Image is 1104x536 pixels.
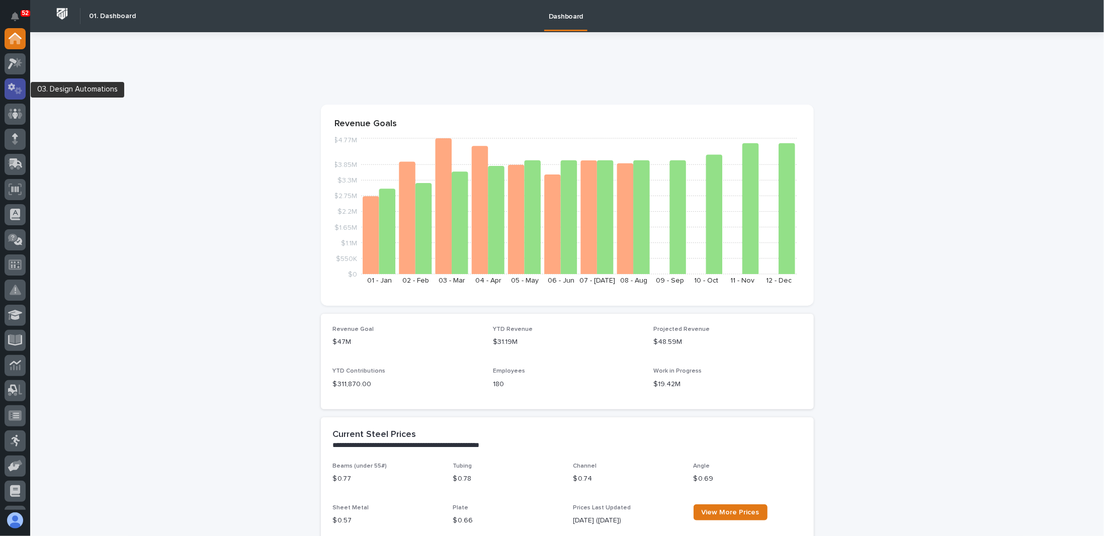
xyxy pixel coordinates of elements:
text: 05 - May [511,277,538,284]
p: $ 0.66 [453,515,561,526]
p: $31.19M [493,337,641,347]
img: Workspace Logo [53,5,71,23]
text: 04 - Apr [475,277,501,284]
text: 02 - Feb [402,277,429,284]
a: View More Prices [694,504,768,520]
h2: 01. Dashboard [89,12,136,21]
tspan: $3.3M [337,177,357,184]
span: Revenue Goal [333,326,374,332]
span: Employees [493,368,525,374]
button: Notifications [5,6,26,27]
text: 10 - Oct [694,277,718,284]
span: Channel [573,463,597,469]
text: 06 - Jun [547,277,574,284]
p: 52 [22,10,29,17]
p: $ 0.69 [694,474,802,484]
span: Tubing [453,463,472,469]
text: 11 - Nov [730,277,754,284]
text: 08 - Aug [620,277,647,284]
span: YTD Contributions [333,368,386,374]
span: YTD Revenue [493,326,533,332]
p: $47M [333,337,481,347]
p: $ 0.57 [333,515,441,526]
text: 12 - Dec [766,277,792,284]
span: Beams (under 55#) [333,463,387,469]
h2: Current Steel Prices [333,429,416,440]
span: Work in Progress [653,368,702,374]
span: Projected Revenue [653,326,710,332]
p: $ 0.78 [453,474,561,484]
span: Plate [453,505,469,511]
tspan: $0 [348,271,357,278]
p: $ 0.74 [573,474,682,484]
tspan: $1.1M [341,239,357,246]
text: 07 - [DATE] [579,277,615,284]
text: 03 - Mar [439,277,465,284]
span: Sheet Metal [333,505,369,511]
p: $48.59M [653,337,802,347]
tspan: $550K [336,255,357,262]
tspan: $2.2M [337,208,357,215]
span: Angle [694,463,710,469]
tspan: $1.65M [334,224,357,231]
p: $ 0.77 [333,474,441,484]
tspan: $4.77M [333,137,357,144]
span: Prices Last Updated [573,505,631,511]
p: Revenue Goals [335,119,800,130]
text: 01 - Jan [367,277,391,284]
p: $ 311,870.00 [333,379,481,390]
span: View More Prices [702,509,759,516]
tspan: $3.85M [333,161,357,168]
p: $19.42M [653,379,802,390]
p: 180 [493,379,641,390]
div: Notifications52 [13,12,26,28]
text: 09 - Sep [656,277,684,284]
tspan: $2.75M [334,193,357,200]
p: [DATE] ([DATE]) [573,515,682,526]
button: users-avatar [5,510,26,531]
